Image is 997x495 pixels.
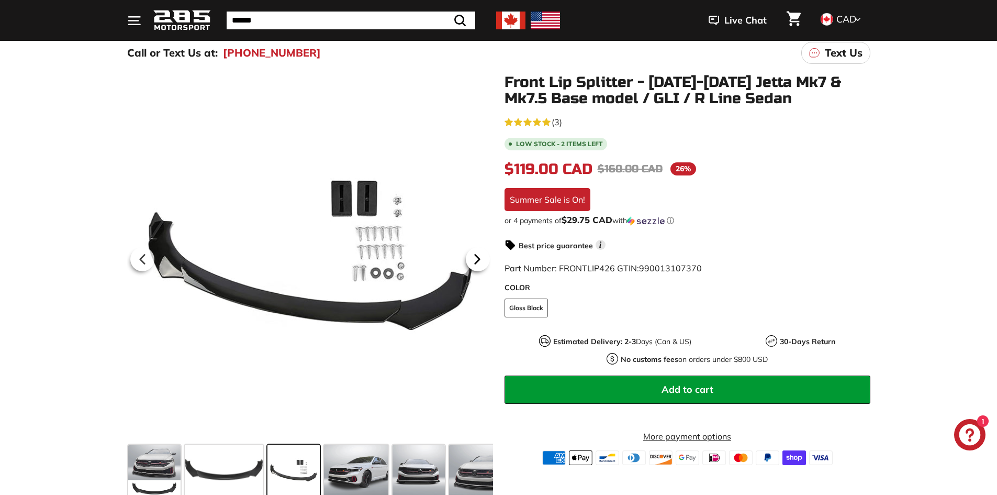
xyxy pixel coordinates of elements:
[621,355,678,364] strong: No customs fees
[505,215,870,226] div: or 4 payments of$29.75 CADwithSezzle Click to learn more about Sezzle
[670,162,696,175] span: 26%
[598,162,663,175] span: $160.00 CAD
[702,450,726,465] img: ideal
[676,450,699,465] img: google_pay
[505,282,870,293] label: COLOR
[825,45,862,61] p: Text Us
[553,337,636,346] strong: Estimated Delivery: 2-3
[596,240,606,250] span: i
[729,450,753,465] img: master
[782,450,806,465] img: shopify_pay
[836,13,856,25] span: CAD
[695,7,780,34] button: Live Chat
[562,214,612,225] span: $29.75 CAD
[553,336,691,347] p: Days (Can & US)
[505,263,702,273] span: Part Number: FRONTLIP426 GTIN:
[505,430,870,443] a: More payment options
[227,12,475,29] input: Search
[809,450,833,465] img: visa
[223,45,321,61] a: [PHONE_NUMBER]
[780,337,835,346] strong: 30-Days Return
[662,383,713,395] span: Add to cart
[596,450,619,465] img: bancontact
[627,216,665,226] img: Sezzle
[519,241,593,250] strong: Best price guarantee
[505,74,870,107] h1: Front Lip Splitter - [DATE]-[DATE] Jetta Mk7 & Mk7.5 Base model / GLI / R Line Sedan
[569,450,592,465] img: apple_pay
[542,450,566,465] img: american_express
[505,215,870,226] div: or 4 payments of with
[153,8,211,33] img: Logo_285_Motorsport_areodynamics_components
[724,14,767,27] span: Live Chat
[756,450,779,465] img: paypal
[505,188,590,211] div: Summer Sale is On!
[951,419,989,453] inbox-online-store-chat: Shopify online store chat
[649,450,673,465] img: discover
[505,160,592,178] span: $119.00 CAD
[127,45,218,61] p: Call or Text Us at:
[780,3,807,38] a: Cart
[801,42,870,64] a: Text Us
[622,450,646,465] img: diners_club
[552,116,562,128] span: (3)
[516,141,603,147] span: Low stock - 2 items left
[505,115,870,128] a: 5.0 rating (3 votes)
[505,376,870,404] button: Add to cart
[639,263,702,273] span: 990013107370
[621,354,768,365] p: on orders under $800 USD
